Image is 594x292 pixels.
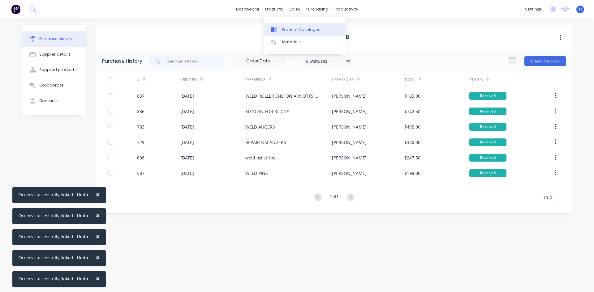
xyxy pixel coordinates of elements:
[404,154,420,161] div: $247.50
[579,6,582,12] span: TJ
[264,36,346,48] a: Materials
[404,124,420,130] div: $495.00
[90,208,106,223] button: Close
[332,77,354,83] div: Created By
[73,211,92,220] button: Undo
[404,93,420,99] div: $165.00
[96,253,100,262] span: ×
[332,139,367,146] div: [PERSON_NAME]
[233,5,262,14] a: dashboard
[96,190,100,199] span: ×
[73,253,92,262] button: Undo
[245,93,320,99] div: WELD ROLLER END ON ARNOTTS NOSE ROLLER
[282,27,321,32] div: Product Catalogue
[180,170,194,176] div: [DATE]
[404,139,420,146] div: $330.00
[286,5,303,14] div: sales
[19,191,73,198] div: Orders successfully linked
[264,23,346,36] a: Product Catalogue
[73,190,92,199] button: Undo
[282,39,301,45] div: Materials
[39,98,58,104] div: Contacts
[180,154,194,161] div: [DATE]
[96,232,100,241] span: ×
[180,139,194,146] div: [DATE]
[332,154,367,161] div: [PERSON_NAME]
[90,271,106,286] button: Close
[303,5,331,14] div: purchasing
[11,5,20,14] img: Factory
[332,93,367,99] div: [PERSON_NAME]
[22,31,86,47] button: Purchase history
[330,193,339,202] div: 1 of 1
[96,274,100,283] span: ×
[137,124,144,130] div: 783
[39,67,77,73] div: Supplied products
[19,212,73,219] div: Orders successfully linked
[245,154,275,161] div: weld osi strips
[73,232,92,241] button: Undo
[90,250,106,265] button: Close
[543,194,548,201] span: 10
[245,77,265,83] div: Reference
[245,108,289,115] div: 3D SCAN FOR KILCOY
[96,211,100,220] span: ×
[469,92,506,100] div: Received
[331,5,361,14] div: productivity
[522,5,545,14] div: settings
[102,57,142,65] div: Purchase History
[232,57,284,66] input: Order Date
[165,58,216,64] input: Search purchases...
[137,139,144,146] div: 729
[332,124,367,130] div: [PERSON_NAME]
[469,108,506,115] div: Received
[90,187,106,202] button: Close
[180,124,194,130] div: [DATE]
[137,154,144,161] div: 698
[39,36,72,42] div: Purchase history
[180,108,194,115] div: [DATE]
[73,274,92,283] button: Undo
[137,108,144,115] div: 836
[245,170,268,176] div: WELD PINS
[469,169,506,177] div: Received
[39,52,71,57] div: Supplier details
[469,77,483,83] div: Status
[469,138,506,146] div: Received
[137,170,144,176] div: 587
[22,78,86,93] button: Collaborate
[404,170,420,176] div: $198.00
[19,275,73,282] div: Orders successfully linked
[180,93,194,99] div: [DATE]
[19,254,73,261] div: Orders successfully linked
[39,83,64,88] div: Collaborate
[524,56,566,66] button: Create Purchase
[469,123,506,131] div: Received
[90,229,106,244] button: Close
[19,233,73,240] div: Orders successfully linked
[306,57,350,64] div: 6 Statuses
[262,5,286,14] div: products
[22,47,86,62] button: Supplier details
[180,77,197,83] div: Created
[332,108,367,115] div: [PERSON_NAME]
[22,93,86,108] button: Contacts
[404,77,415,83] div: Total
[137,93,144,99] div: 837
[332,170,367,176] div: [PERSON_NAME]
[22,62,86,78] button: Supplied products
[245,124,275,130] div: WELD AUGERS
[404,108,420,115] div: $742.50
[245,139,286,146] div: REPAIR OSI AUGERS
[137,77,140,83] div: #
[469,154,506,162] div: Received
